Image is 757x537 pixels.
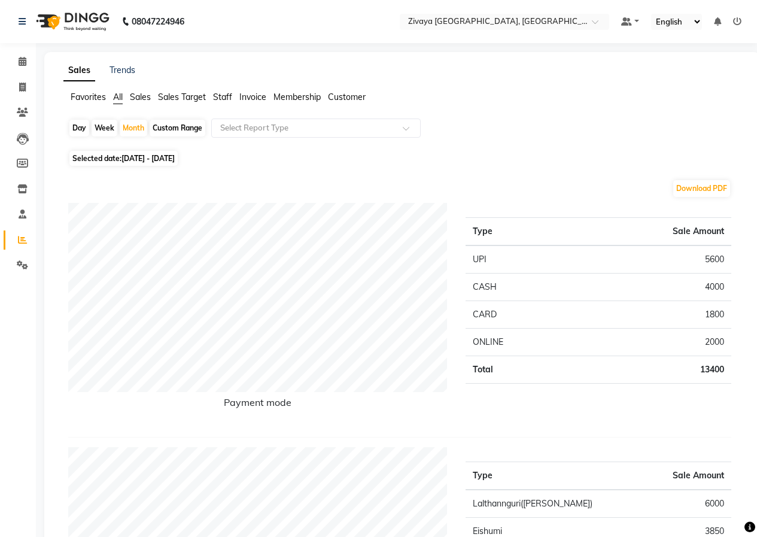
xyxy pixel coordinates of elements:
td: 2000 [573,329,731,356]
td: 1800 [573,301,731,329]
span: Customer [328,92,366,102]
td: CASH [466,274,573,301]
div: Custom Range [150,120,205,136]
span: Staff [213,92,232,102]
td: 4000 [573,274,731,301]
th: Type [466,462,644,490]
div: Month [120,120,147,136]
a: Trends [110,65,135,75]
h6: Payment mode [68,397,448,413]
td: 6000 [644,490,731,518]
th: Sale Amount [644,462,731,490]
td: CARD [466,301,573,329]
span: Sales Target [158,92,206,102]
td: Lalthannguri([PERSON_NAME]) [466,490,644,518]
td: ONLINE [466,329,573,356]
td: 13400 [573,356,731,384]
td: UPI [466,245,573,274]
b: 08047224946 [132,5,184,38]
div: Week [92,120,117,136]
td: Total [466,356,573,384]
span: [DATE] - [DATE] [121,154,175,163]
button: Download PDF [673,180,730,197]
th: Sale Amount [573,218,731,246]
span: Invoice [239,92,266,102]
a: Sales [63,60,95,81]
th: Type [466,218,573,246]
span: Sales [130,92,151,102]
span: Selected date: [69,151,178,166]
div: Day [69,120,89,136]
img: logo [31,5,113,38]
span: Favorites [71,92,106,102]
span: All [113,92,123,102]
span: Membership [273,92,321,102]
td: 5600 [573,245,731,274]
